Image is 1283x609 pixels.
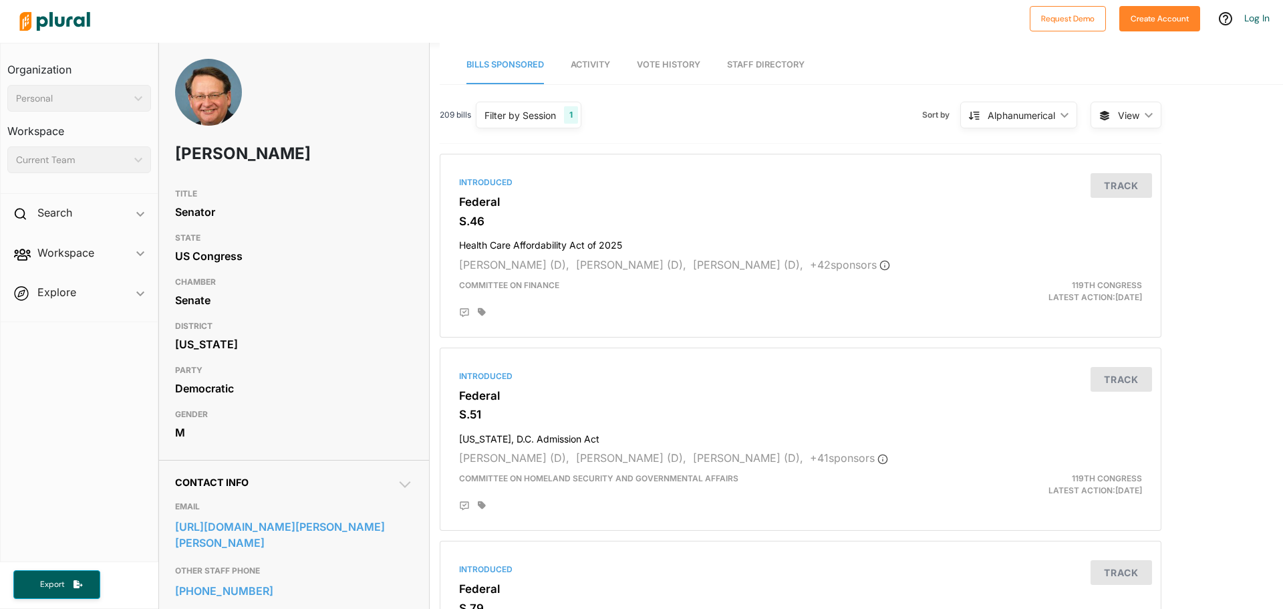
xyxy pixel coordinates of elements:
[637,59,700,70] span: Vote History
[175,422,413,443] div: M
[576,451,686,465] span: [PERSON_NAME] (D),
[440,109,471,121] span: 209 bills
[1119,11,1200,25] a: Create Account
[13,570,100,599] button: Export
[16,153,129,167] div: Current Team
[7,112,151,141] h3: Workspace
[1072,280,1142,290] span: 119th Congress
[459,564,1142,576] div: Introduced
[175,378,413,398] div: Democratic
[37,205,72,220] h2: Search
[459,233,1142,251] h4: Health Care Affordability Act of 2025
[466,46,544,84] a: Bills Sponsored
[466,59,544,70] span: Bills Sponsored
[7,50,151,80] h3: Organization
[175,290,413,310] div: Senate
[16,92,129,106] div: Personal
[175,334,413,354] div: [US_STATE]
[564,106,578,124] div: 1
[459,408,1142,421] h3: S.51
[1030,6,1106,31] button: Request Demo
[917,279,1152,303] div: Latest Action: [DATE]
[1119,6,1200,31] button: Create Account
[810,258,890,271] span: + 42 sponsor s
[1091,367,1152,392] button: Track
[31,579,74,590] span: Export
[459,370,1142,382] div: Introduced
[175,581,413,601] a: [PHONE_NUMBER]
[1091,560,1152,585] button: Track
[1030,11,1106,25] a: Request Demo
[459,195,1142,209] h3: Federal
[571,46,610,84] a: Activity
[175,318,413,334] h3: DISTRICT
[571,59,610,70] span: Activity
[459,389,1142,402] h3: Federal
[175,517,413,553] a: [URL][DOMAIN_NAME][PERSON_NAME][PERSON_NAME]
[175,406,413,422] h3: GENDER
[478,501,486,510] div: Add tags
[175,59,242,140] img: Headshot of Gary Peters
[175,186,413,202] h3: TITLE
[175,563,413,579] h3: OTHER STAFF PHONE
[459,280,559,290] span: Committee on Finance
[637,46,700,84] a: Vote History
[459,308,470,318] div: Add Position Statement
[693,451,803,465] span: [PERSON_NAME] (D),
[459,451,569,465] span: [PERSON_NAME] (D),
[484,108,556,122] div: Filter by Session
[922,109,960,121] span: Sort by
[810,451,888,465] span: + 41 sponsor s
[175,274,413,290] h3: CHAMBER
[459,473,738,483] span: Committee on Homeland Security and Governmental Affairs
[459,176,1142,189] div: Introduced
[175,499,413,515] h3: EMAIL
[459,215,1142,228] h3: S.46
[1244,12,1270,24] a: Log In
[459,501,470,511] div: Add Position Statement
[175,230,413,246] h3: STATE
[1072,473,1142,483] span: 119th Congress
[576,258,686,271] span: [PERSON_NAME] (D),
[175,246,413,266] div: US Congress
[1118,108,1139,122] span: View
[175,362,413,378] h3: PARTY
[727,46,805,84] a: Staff Directory
[459,427,1142,445] h4: [US_STATE], D.C. Admission Act
[693,258,803,271] span: [PERSON_NAME] (D),
[175,202,413,222] div: Senator
[988,108,1055,122] div: Alphanumerical
[459,258,569,271] span: [PERSON_NAME] (D),
[459,582,1142,596] h3: Federal
[478,308,486,317] div: Add tags
[1091,173,1152,198] button: Track
[917,473,1152,497] div: Latest Action: [DATE]
[175,477,249,488] span: Contact Info
[175,134,317,174] h1: [PERSON_NAME]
